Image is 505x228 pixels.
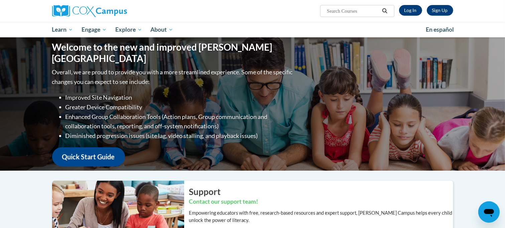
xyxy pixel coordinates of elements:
a: About [146,22,177,37]
li: Improved Site Navigation [66,93,294,102]
a: En español [421,23,458,37]
li: Diminished progression issues (site lag, video stalling, and playback issues) [66,131,294,141]
span: En español [426,26,454,33]
a: Learn [48,22,78,37]
span: Engage [82,26,107,34]
iframe: Button to launch messaging window [478,201,500,223]
span: Learn [52,26,73,34]
a: Engage [77,22,111,37]
button: Search [380,7,390,15]
p: Empowering educators with free, research-based resources and expert support, [PERSON_NAME] Campus... [189,209,453,224]
a: Log In [399,5,422,16]
h3: Contact our support team! [189,198,453,206]
h2: Support [189,186,453,198]
input: Search Courses [326,7,380,15]
li: Greater Device Compatibility [66,102,294,112]
span: Explore [115,26,142,34]
h1: Welcome to the new and improved [PERSON_NAME][GEOGRAPHIC_DATA] [52,42,294,64]
span: About [150,26,173,34]
a: Cox Campus [52,5,179,17]
img: Cox Campus [52,5,127,17]
p: Overall, we are proud to provide you with a more streamlined experience. Some of the specific cha... [52,67,294,87]
div: Main menu [42,22,463,37]
a: Quick Start Guide [52,147,125,166]
a: Explore [111,22,146,37]
li: Enhanced Group Collaboration Tools (Action plans, Group communication and collaboration tools, re... [66,112,294,131]
a: Register [427,5,453,16]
